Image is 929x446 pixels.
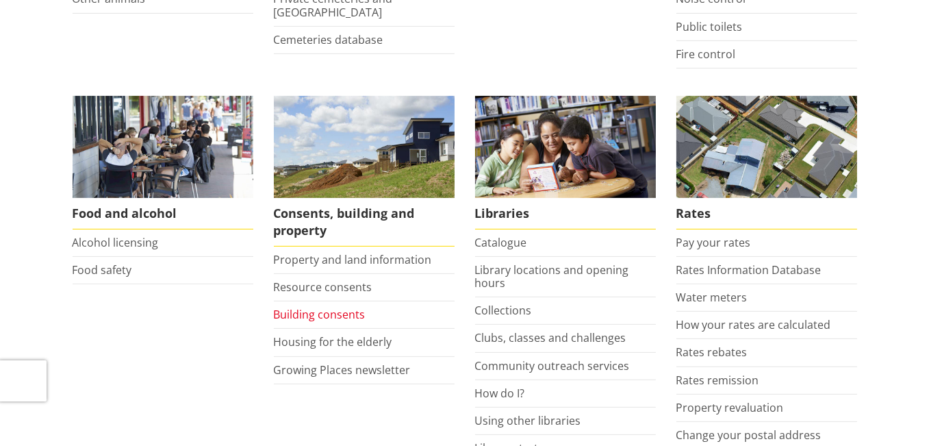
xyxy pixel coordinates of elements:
[676,47,736,62] a: Fire control
[475,303,532,318] a: Collections
[274,96,455,198] img: Land and property thumbnail
[475,96,656,198] img: Waikato District Council libraries
[475,262,629,290] a: Library locations and opening hours
[676,373,759,388] a: Rates remission
[274,252,432,267] a: Property and land information
[676,19,743,34] a: Public toilets
[274,334,392,349] a: Housing for the elderly
[274,362,411,377] a: Growing Places newsletter
[676,235,751,250] a: Pay your rates
[274,280,372,295] a: Resource consents
[475,96,656,230] a: Library membership is free to everyone who lives in the Waikato district. Libraries
[274,307,366,322] a: Building consents
[475,330,626,345] a: Clubs, classes and challenges
[676,262,822,277] a: Rates Information Database
[676,96,857,230] a: Pay your rates online Rates
[676,290,748,305] a: Water meters
[475,198,656,230] span: Libraries
[73,198,253,230] span: Food and alcohol
[73,262,132,277] a: Food safety
[73,235,159,250] a: Alcohol licensing
[676,96,857,198] img: Rates-thumbnail
[475,235,527,250] a: Catalogue
[866,388,915,438] iframe: Messenger Launcher
[274,96,455,247] a: New Pokeno housing development Consents, building and property
[274,198,455,247] span: Consents, building and property
[676,400,784,415] a: Property revaluation
[475,358,630,373] a: Community outreach services
[274,32,383,47] a: Cemeteries database
[73,96,253,230] a: Food and Alcohol in the Waikato Food and alcohol
[475,413,581,428] a: Using other libraries
[676,317,831,332] a: How your rates are calculated
[73,96,253,198] img: Food and Alcohol in the Waikato
[676,345,748,360] a: Rates rebates
[676,198,857,230] span: Rates
[676,428,822,443] a: Change your postal address
[475,386,525,401] a: How do I?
